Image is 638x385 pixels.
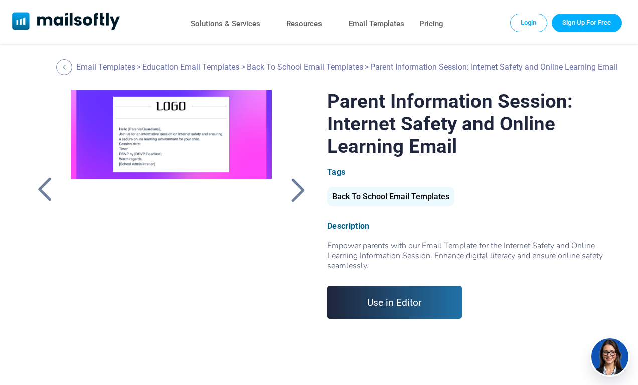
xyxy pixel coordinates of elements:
div: Back To School Email Templates [327,187,454,206]
a: Pricing [419,17,443,31]
a: Solutions & Services [191,17,260,31]
a: Mailsoftly [12,12,120,32]
a: Parent Information Session: Internet Safety and Online Learning Email [60,90,283,340]
div: Description [327,221,606,231]
a: Use in Editor [327,286,462,319]
a: Back [56,59,75,75]
a: Email Templates [349,17,404,31]
a: Email Templates [76,62,135,72]
div: Tags [327,167,606,177]
a: Login [510,14,547,32]
a: Back To School Email Templates [247,62,363,72]
a: Back [286,177,311,203]
h1: Parent Information Session: Internet Safety and Online Learning Email [327,90,606,157]
a: Trial [552,14,621,32]
a: Back To School Email Templates [327,196,454,200]
a: Education Email Templates [142,62,239,72]
a: Resources [286,17,322,31]
div: Empower parents with our Email Template for the Internet Safety and Online Learning Information S... [327,241,606,271]
a: Back [32,177,57,203]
